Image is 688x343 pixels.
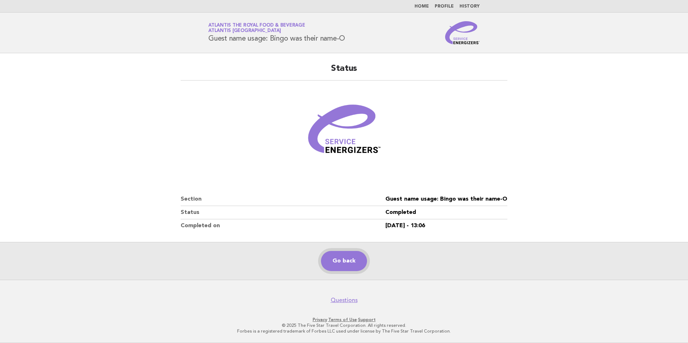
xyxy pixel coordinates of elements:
[445,21,480,44] img: Service Energizers
[208,23,345,42] h1: Guest name usage: Bingo was their name-O
[181,193,385,206] dt: Section
[415,4,429,9] a: Home
[460,4,480,9] a: History
[328,317,357,322] a: Terms of Use
[358,317,376,322] a: Support
[124,317,564,323] p: · ·
[321,251,367,271] a: Go back
[313,317,327,322] a: Privacy
[435,4,454,9] a: Profile
[124,328,564,334] p: Forbes is a registered trademark of Forbes LLC used under license by The Five Star Travel Corpora...
[208,29,281,33] span: Atlantis [GEOGRAPHIC_DATA]
[385,206,507,219] dd: Completed
[385,219,507,232] dd: [DATE] - 13:06
[301,89,387,175] img: Verified
[124,323,564,328] p: © 2025 The Five Star Travel Corporation. All rights reserved.
[331,297,358,304] a: Questions
[208,23,305,33] a: Atlantis the Royal Food & BeverageAtlantis [GEOGRAPHIC_DATA]
[181,206,385,219] dt: Status
[385,193,507,206] dd: Guest name usage: Bingo was their name-O
[181,63,507,81] h2: Status
[181,219,385,232] dt: Completed on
